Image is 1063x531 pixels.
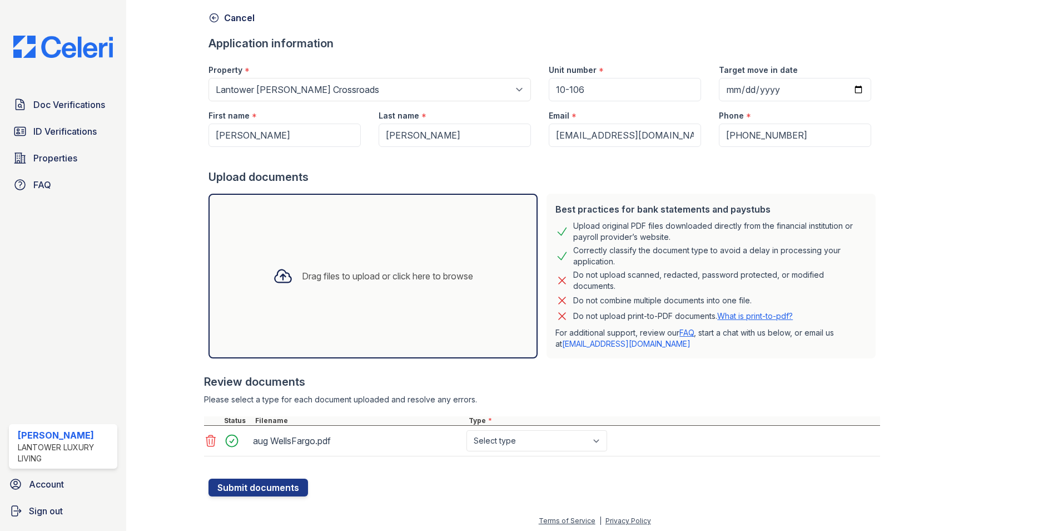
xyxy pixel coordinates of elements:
[18,429,113,442] div: [PERSON_NAME]
[302,269,473,283] div: Drag files to upload or click here to browse
[539,517,595,525] a: Terms of Service
[208,65,242,76] label: Property
[29,478,64,491] span: Account
[573,294,752,307] div: Do not combine multiple documents into one file.
[208,169,880,185] div: Upload documents
[466,416,880,425] div: Type
[4,500,122,522] a: Sign out
[29,504,63,518] span: Sign out
[717,311,793,321] a: What is print-to-pdf?
[549,65,597,76] label: Unit number
[555,203,867,216] div: Best practices for bank statements and paystubs
[562,339,691,348] a: [EMAIL_ADDRESS][DOMAIN_NAME]
[573,220,867,243] div: Upload original PDF files downloaded directly from the financial institution or payroll provider’...
[599,517,602,525] div: |
[208,110,250,121] label: First name
[33,125,97,138] span: ID Verifications
[4,36,122,58] img: CE_Logo_Blue-a8612792a0a2168367f1c8372b55b34899dd931a85d93a1a3d3e32e68fde9ad4.png
[9,147,117,169] a: Properties
[33,151,77,165] span: Properties
[208,36,880,51] div: Application information
[208,479,308,496] button: Submit documents
[9,120,117,142] a: ID Verifications
[555,327,867,350] p: For additional support, review our , start a chat with us below, or email us at
[9,174,117,196] a: FAQ
[605,517,651,525] a: Privacy Policy
[18,442,113,464] div: Lantower Luxury Living
[573,269,867,292] div: Do not upload scanned, redacted, password protected, or modified documents.
[549,110,569,121] label: Email
[719,110,744,121] label: Phone
[719,65,798,76] label: Target move in date
[222,416,253,425] div: Status
[33,98,105,111] span: Doc Verifications
[4,473,122,495] a: Account
[33,178,51,191] span: FAQ
[379,110,419,121] label: Last name
[573,311,793,322] p: Do not upload print-to-PDF documents.
[679,328,694,337] a: FAQ
[204,374,880,390] div: Review documents
[9,94,117,116] a: Doc Verifications
[208,11,255,24] a: Cancel
[573,245,867,267] div: Correctly classify the document type to avoid a delay in processing your application.
[253,432,462,450] div: aug WellsFargo.pdf
[204,394,880,405] div: Please select a type for each document uploaded and resolve any errors.
[253,416,466,425] div: Filename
